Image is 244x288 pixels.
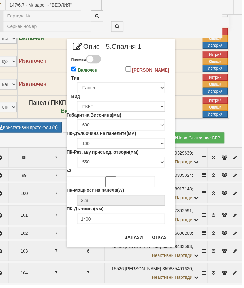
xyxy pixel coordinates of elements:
label: ПК-Дължина(мм) [67,208,105,214]
label: Тип [72,75,80,82]
label: ПК-Мощност на панела(W) [67,189,125,195]
button: Запази [122,234,148,245]
div: Подмяна [72,55,102,65]
label: ПК-Дълбочина на панелите(мм) [67,131,138,138]
button: Отказ [150,234,172,245]
span: Опис - 5.Спалня 1 [72,44,143,55]
label: Включен [78,67,98,74]
label: [PERSON_NAME] [133,67,171,74]
label: Вид [72,94,81,100]
label: x2 [67,169,72,175]
label: ПК-Раз. м/у присъед. отвори(мм) [67,150,140,157]
label: Габаритна Височина(мм) [67,113,123,119]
